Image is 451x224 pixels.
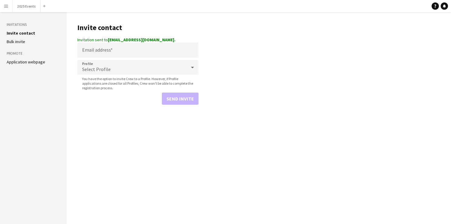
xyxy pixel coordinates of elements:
div: Invitation sent to [77,37,199,42]
h3: Promote [7,51,60,56]
h1: Invite contact [77,23,199,32]
a: Application webpage [7,59,45,65]
h3: Invitations [7,22,60,27]
span: Select Profile [82,66,111,72]
strong: [EMAIL_ADDRESS][DOMAIN_NAME]. [108,37,175,42]
span: You have the option to invite Crew to a Profile. However, if Profile applications are closed for ... [77,76,199,90]
a: Invite contact [7,30,35,36]
a: Bulk invite [7,39,25,44]
button: 2025 Events [12,0,41,12]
